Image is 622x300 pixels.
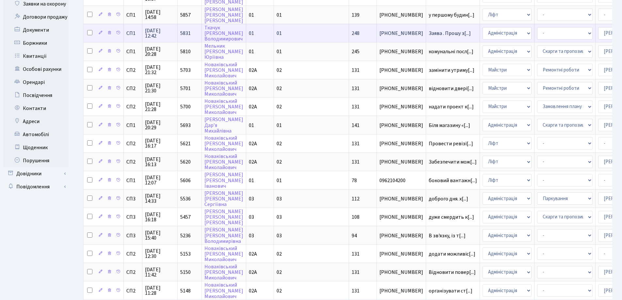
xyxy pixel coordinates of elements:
[145,157,175,167] span: [DATE] 16:13
[204,227,243,245] a: [PERSON_NAME][PERSON_NAME]Володимирівна
[429,232,466,239] span: В зв'язку, із т[...]
[379,159,423,165] span: [PHONE_NUMBER]
[204,24,243,42] a: Ткачук[PERSON_NAME]Володимирович
[277,122,282,129] span: 01
[145,65,175,75] span: [DATE] 21:32
[3,63,69,76] a: Особові рахунки
[145,120,175,130] span: [DATE] 20:29
[429,195,468,202] span: доброго дня. х[...]
[277,250,282,258] span: 02
[180,213,191,221] span: 5457
[379,141,423,146] span: [PHONE_NUMBER]
[352,213,359,221] span: 108
[145,175,175,185] span: [DATE] 12:07
[352,158,359,166] span: 131
[429,11,474,19] span: у першому будин[...]
[352,232,357,239] span: 94
[180,158,191,166] span: 5620
[204,134,243,153] a: Новаківський[PERSON_NAME]Миколайович
[126,251,139,257] span: СП2
[180,269,191,276] span: 5150
[352,85,359,92] span: 131
[180,250,191,258] span: 5153
[180,30,191,37] span: 5831
[277,158,282,166] span: 02
[204,6,243,24] a: [PERSON_NAME][PERSON_NAME][PERSON_NAME]
[429,140,473,147] span: Провести ревізі[...]
[429,177,477,184] span: боковий вантажн[...]
[126,288,139,293] span: СП2
[352,287,359,294] span: 131
[204,79,243,98] a: Новаківський[PERSON_NAME]Миколайович
[180,140,191,147] span: 5621
[379,123,423,128] span: [PHONE_NUMBER]
[126,141,139,146] span: СП2
[429,269,476,276] span: Відновити повер[...]
[249,103,257,110] span: 02А
[180,122,191,129] span: 5693
[277,287,282,294] span: 02
[126,104,139,109] span: СП2
[180,67,191,74] span: 5703
[145,193,175,204] span: [DATE] 14:33
[145,83,175,93] span: [DATE] 21:30
[429,48,473,55] span: комунальні посл[...]
[180,103,191,110] span: 5700
[379,86,423,91] span: [PHONE_NUMBER]
[379,270,423,275] span: [PHONE_NUMBER]
[126,123,139,128] span: СП1
[277,48,282,55] span: 01
[180,177,191,184] span: 5606
[204,245,243,263] a: Новаківський[PERSON_NAME]Миколайович
[249,232,254,239] span: 03
[180,232,191,239] span: 5236
[204,61,243,79] a: Новаківський[PERSON_NAME]Миколайович
[3,50,69,63] a: Квитанції
[277,67,282,74] span: 02
[126,214,139,220] span: СП3
[429,103,474,110] span: надати проект к[...]
[249,30,254,37] span: 01
[126,86,139,91] span: СП2
[352,140,359,147] span: 131
[126,196,139,201] span: СП3
[277,85,282,92] span: 02
[126,31,139,36] span: СП1
[204,190,243,208] a: [PERSON_NAME][PERSON_NAME]Сергіївна
[379,196,423,201] span: [PHONE_NUMBER]
[352,195,359,202] span: 112
[145,230,175,241] span: [DATE] 15:40
[145,267,175,277] span: [DATE] 11:42
[277,30,282,37] span: 01
[180,195,191,202] span: 5536
[3,154,69,167] a: Порушення
[180,48,191,55] span: 5810
[249,195,254,202] span: 03
[126,68,139,73] span: СП2
[379,288,423,293] span: [PHONE_NUMBER]
[429,85,474,92] span: відновити двері[...]
[249,287,257,294] span: 02А
[379,214,423,220] span: [PHONE_NUMBER]
[145,28,175,39] span: [DATE] 12:42
[277,11,282,19] span: 01
[379,12,423,18] span: [PHONE_NUMBER]
[145,248,175,259] span: [DATE] 12:30
[204,116,243,134] a: [PERSON_NAME]Дар’яМихайлівна
[379,233,423,238] span: [PHONE_NUMBER]
[352,250,359,258] span: 131
[145,102,175,112] span: [DATE] 21:28
[3,89,69,102] a: Посвідчення
[379,49,423,54] span: [PHONE_NUMBER]
[126,270,139,275] span: СП2
[249,250,257,258] span: 02А
[249,158,257,166] span: 02А
[145,46,175,57] span: [DATE] 20:28
[126,178,139,183] span: СП1
[429,67,474,74] span: замінити утриму[...]
[352,269,359,276] span: 131
[352,30,359,37] span: 248
[3,10,69,24] a: Договори продажу
[277,140,282,147] span: 02
[3,180,69,193] a: Повідомлення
